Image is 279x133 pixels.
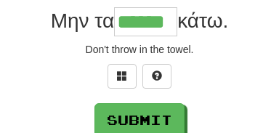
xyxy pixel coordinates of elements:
button: Single letter hint - you only get 1 per sentence and score half the points! alt+h [142,64,171,89]
div: Don't throw in the towel. [11,42,268,57]
button: Switch sentence to multiple choice alt+p [108,64,137,89]
span: κάτω. [177,9,228,32]
span: Μην τα [51,9,115,32]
